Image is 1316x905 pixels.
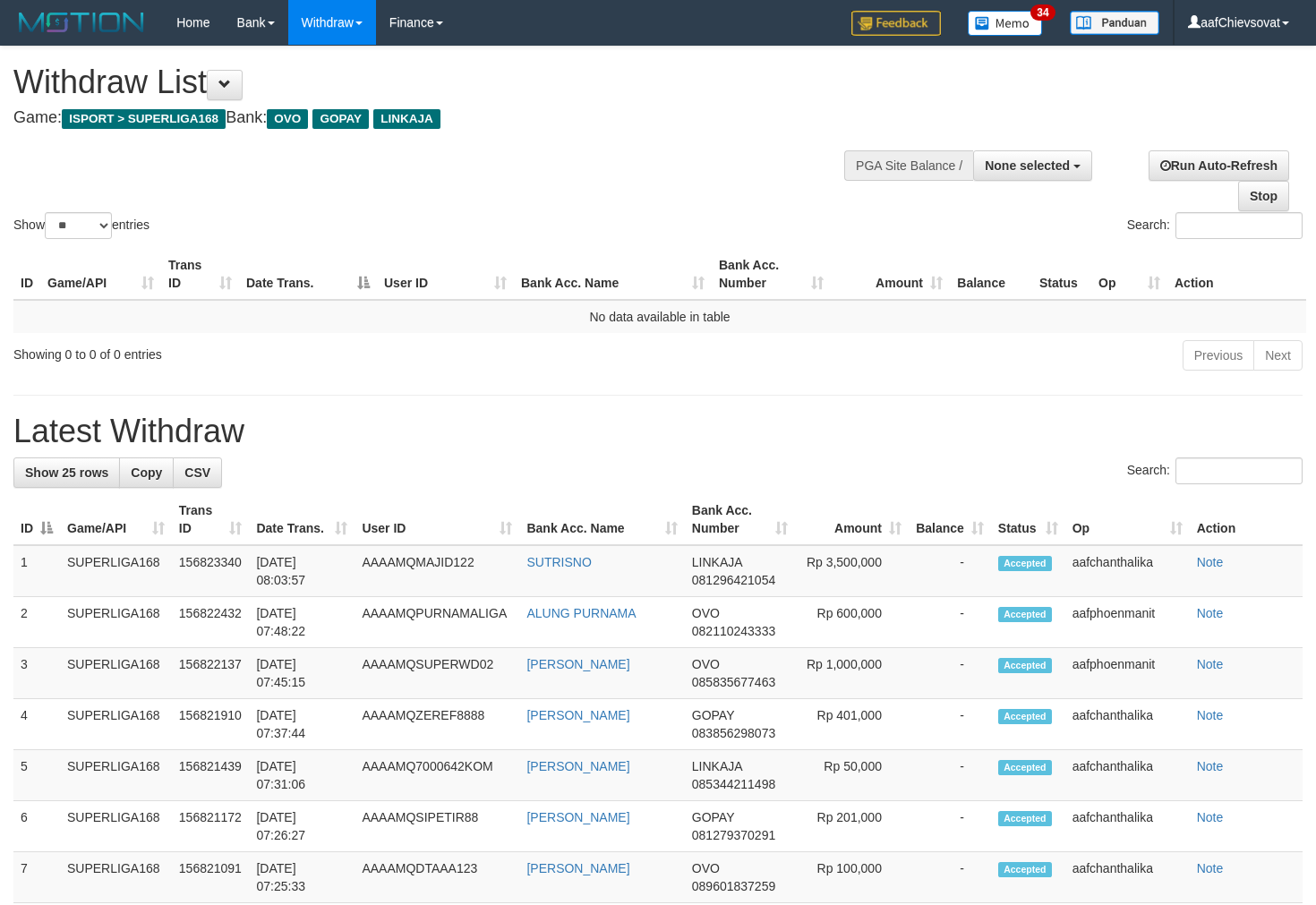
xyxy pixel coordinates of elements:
[1065,545,1190,597] td: aafchanthalika
[1065,648,1190,699] td: aafphoenmanit
[692,828,775,842] span: Copy 081279370291 to clipboard
[1091,249,1167,300] th: Op: activate to sort column ascending
[526,555,591,569] a: SUTRISNO
[13,852,60,903] td: 7
[1032,249,1091,300] th: Status
[514,249,712,300] th: Bank Acc. Name: activate to sort column ascending
[13,249,40,300] th: ID
[13,64,859,100] h1: Withdraw List
[25,465,108,480] span: Show 25 rows
[909,597,991,648] td: -
[13,597,60,648] td: 2
[998,862,1052,877] span: Accepted
[909,494,991,545] th: Balance: activate to sort column ascending
[795,648,909,699] td: Rp 1,000,000
[685,494,795,545] th: Bank Acc. Number: activate to sort column ascending
[1065,494,1190,545] th: Op: activate to sort column ascending
[851,11,941,36] img: Feedback.jpg
[355,699,519,750] td: AAAAMQZEREF8888
[692,759,742,773] span: LINKAJA
[249,648,355,699] td: [DATE] 07:45:15
[60,852,172,903] td: SUPERLIGA168
[377,249,514,300] th: User ID: activate to sort column ascending
[998,556,1052,571] span: Accepted
[13,109,859,127] h4: Game: Bank:
[1065,750,1190,801] td: aafchanthalika
[45,212,112,239] select: Showentries
[172,648,250,699] td: 156822137
[1065,597,1190,648] td: aafphoenmanit
[249,545,355,597] td: [DATE] 08:03:57
[172,801,250,852] td: 156821172
[1149,150,1289,181] a: Run Auto-Refresh
[1197,555,1224,569] a: Note
[968,11,1043,36] img: Button%20Memo.svg
[172,852,250,903] td: 156821091
[526,657,629,671] a: [PERSON_NAME]
[161,249,239,300] th: Trans ID: activate to sort column ascending
[950,249,1032,300] th: Balance
[13,9,150,36] img: MOTION_logo.png
[355,801,519,852] td: AAAAMQSIPETIR88
[60,597,172,648] td: SUPERLIGA168
[1127,457,1303,484] label: Search:
[526,759,629,773] a: [PERSON_NAME]
[692,555,742,569] span: LINKAJA
[60,648,172,699] td: SUPERLIGA168
[173,457,222,488] a: CSV
[13,801,60,852] td: 6
[1197,708,1224,722] a: Note
[267,109,308,129] span: OVO
[1070,11,1159,35] img: panduan.png
[795,852,909,903] td: Rp 100,000
[991,494,1065,545] th: Status: activate to sort column ascending
[909,750,991,801] td: -
[239,249,377,300] th: Date Trans.: activate to sort column descending
[312,109,369,129] span: GOPAY
[172,545,250,597] td: 156823340
[909,648,991,699] td: -
[184,465,210,480] span: CSV
[998,607,1052,622] span: Accepted
[249,597,355,648] td: [DATE] 07:48:22
[795,750,909,801] td: Rp 50,000
[526,708,629,722] a: [PERSON_NAME]
[249,801,355,852] td: [DATE] 07:26:27
[909,852,991,903] td: -
[795,494,909,545] th: Amount: activate to sort column ascending
[355,648,519,699] td: AAAAMQSUPERWD02
[249,494,355,545] th: Date Trans.: activate to sort column ascending
[795,545,909,597] td: Rp 3,500,000
[1167,249,1306,300] th: Action
[249,750,355,801] td: [DATE] 07:31:06
[249,699,355,750] td: [DATE] 07:37:44
[909,545,991,597] td: -
[172,597,250,648] td: 156822432
[909,699,991,750] td: -
[692,810,734,824] span: GOPAY
[172,699,250,750] td: 156821910
[60,699,172,750] td: SUPERLIGA168
[1065,801,1190,852] td: aafchanthalika
[692,777,775,791] span: Copy 085344211498 to clipboard
[985,158,1070,173] span: None selected
[692,657,720,671] span: OVO
[13,750,60,801] td: 5
[1030,4,1055,21] span: 34
[355,750,519,801] td: AAAAMQ7000642KOM
[1065,699,1190,750] td: aafchanthalika
[249,852,355,903] td: [DATE] 07:25:33
[13,414,1303,449] h1: Latest Withdraw
[355,494,519,545] th: User ID: activate to sort column ascending
[795,801,909,852] td: Rp 201,000
[998,811,1052,826] span: Accepted
[60,801,172,852] td: SUPERLIGA168
[373,109,440,129] span: LINKAJA
[13,699,60,750] td: 4
[526,810,629,824] a: [PERSON_NAME]
[1197,606,1224,620] a: Note
[692,726,775,740] span: Copy 083856298073 to clipboard
[998,658,1052,673] span: Accepted
[13,457,120,488] a: Show 25 rows
[909,801,991,852] td: -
